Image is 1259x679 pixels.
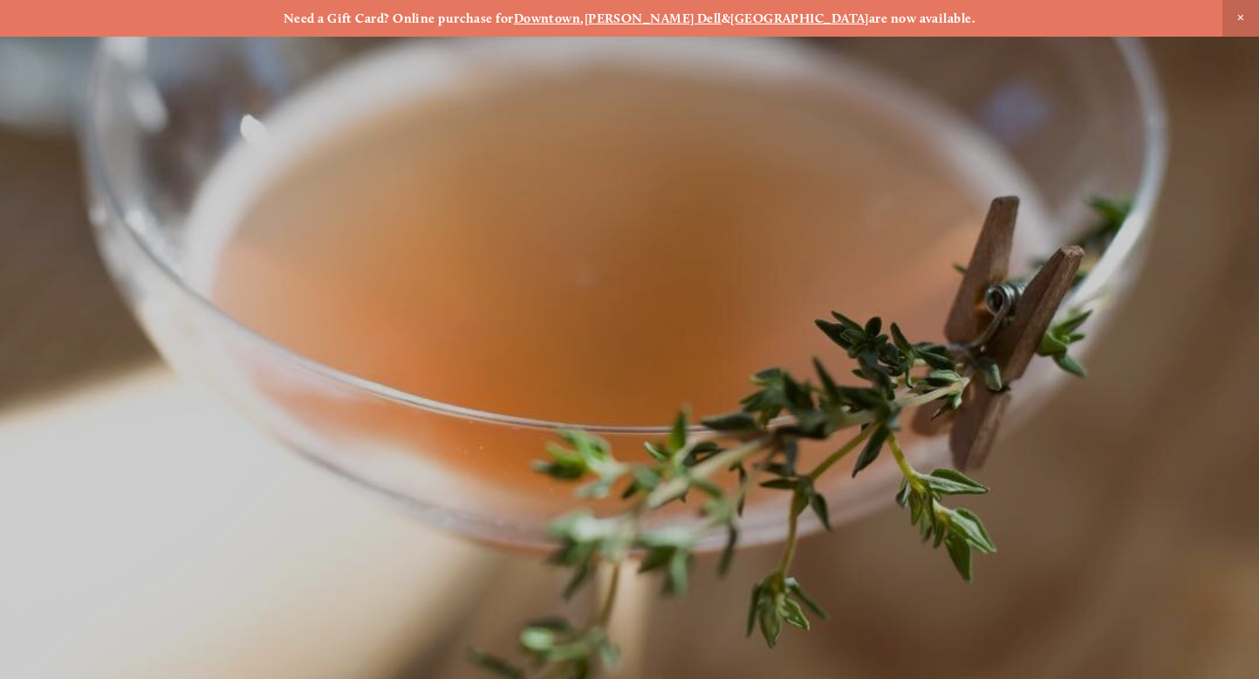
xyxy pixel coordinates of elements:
strong: Need a Gift Card? Online purchase for [284,10,514,26]
a: Downtown [514,10,581,26]
strong: & [722,10,730,26]
a: [PERSON_NAME] Dell [585,10,722,26]
strong: are now available. [869,10,975,26]
strong: , [580,10,584,26]
a: [GEOGRAPHIC_DATA] [730,10,869,26]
